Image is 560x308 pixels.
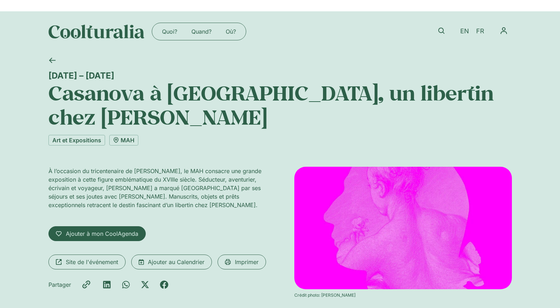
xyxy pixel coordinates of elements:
nav: Menu [496,23,512,39]
div: Crédit photo: [PERSON_NAME] [294,292,512,298]
div: Partager sur whatsapp [122,280,130,289]
a: Site de l'événement [48,255,126,269]
button: Permuter le menu [496,23,512,39]
span: Ajouter au Calendrier [148,258,204,266]
div: Partager [48,280,71,289]
a: Où? [219,26,243,37]
div: Partager sur linkedin [103,280,111,289]
h1: Casanova à [GEOGRAPHIC_DATA], un libertin chez [PERSON_NAME] [48,81,512,129]
div: Partager sur facebook [160,280,168,289]
a: MAH [109,135,138,146]
span: EN [460,28,469,35]
div: [DATE] – [DATE] [48,70,512,81]
div: Partager sur x-twitter [141,280,149,289]
a: EN [457,26,473,36]
a: Ajouter au Calendrier [131,255,212,269]
span: Site de l'événement [66,258,118,266]
p: À l’occasion du tricentenaire de [PERSON_NAME], le MAH consacre une grande exposition à cette fig... [48,167,266,209]
span: Imprimer [235,258,259,266]
a: Quoi? [155,26,184,37]
a: Art et Expositions [48,135,105,146]
a: Imprimer [218,255,266,269]
a: FR [473,26,488,36]
nav: Menu [155,26,243,37]
a: Ajouter à mon CoolAgenda [48,226,146,241]
a: Quand? [184,26,219,37]
span: Ajouter à mon CoolAgenda [66,229,138,238]
span: FR [476,28,484,35]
